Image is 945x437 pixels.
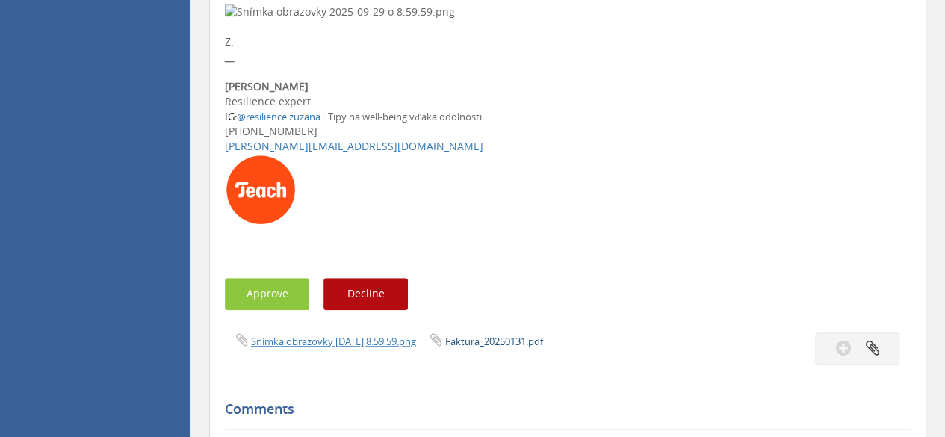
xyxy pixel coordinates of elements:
[225,139,483,153] a: [PERSON_NAME][EMAIL_ADDRESS][DOMAIN_NAME]
[225,124,317,138] font: [PHONE_NUMBER]
[445,335,543,348] a: Faktura_20250131.pdf
[251,335,416,348] a: Snímka obrazovky [DATE] 8.59.59.png
[225,402,899,417] h5: Comments
[237,110,320,123] a: @resilience.zuzana
[320,110,481,123] font: | Tipy na well-being vďaka odolnosti
[225,278,309,310] button: Approve
[225,64,911,93] b: [PERSON_NAME]
[225,154,297,226] img: AIorK4xYw8AviLNOpxcCRDfv0IA6pduk8TlPeD1P7bvnBZY1zWM4w1ZStQg66VSzDceSH-zR4bF3huk
[225,94,311,108] font: Resilience expert
[225,49,234,63] b: __
[225,4,455,19] img: Snímka obrazovky 2025-09-29 o 8.59.59.png
[323,278,408,310] button: Decline
[225,110,320,123] font: IG:
[225,34,911,49] div: Z.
